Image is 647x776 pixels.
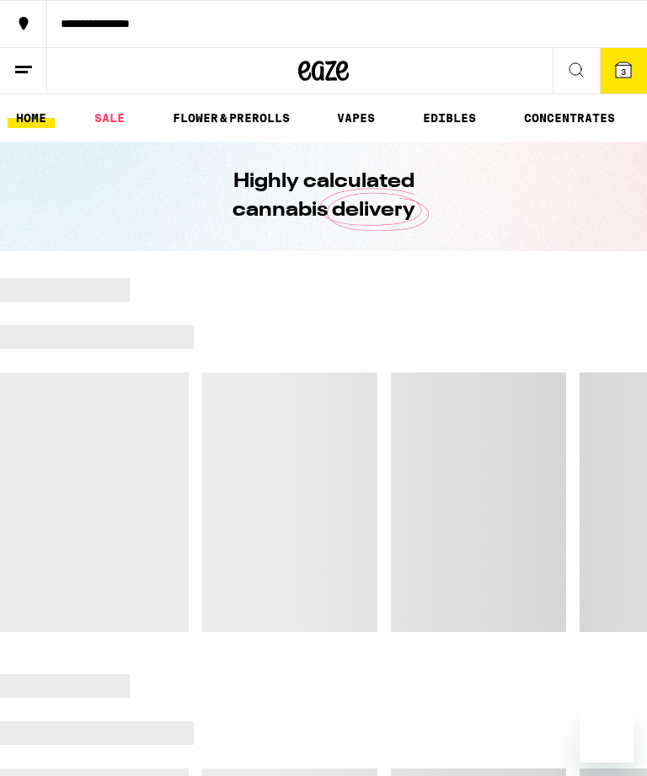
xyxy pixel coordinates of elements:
span: 3 [621,67,626,77]
h1: Highly calculated cannabis delivery [184,168,463,225]
a: VAPES [329,108,383,128]
a: HOME [8,108,55,128]
a: SALE [86,108,133,128]
a: FLOWER & PREROLLS [164,108,298,128]
a: EDIBLES [414,108,484,128]
iframe: Button to launch messaging window [580,709,634,763]
a: CONCENTRATES [516,108,623,128]
button: 3 [600,48,647,94]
